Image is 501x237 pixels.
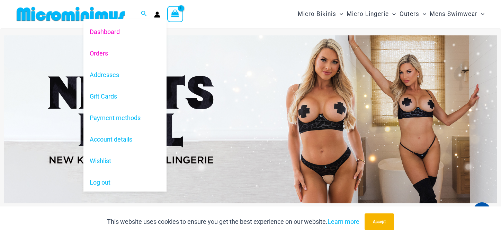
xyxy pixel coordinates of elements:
[83,150,167,172] a: Wishlist
[14,6,128,22] img: MM SHOP LOGO FLAT
[141,10,147,18] a: Search icon link
[398,3,428,25] a: OutersMenu ToggleMenu Toggle
[296,3,345,25] a: Micro BikinisMenu ToggleMenu Toggle
[83,42,167,64] a: Orders
[107,217,359,227] p: This website uses cookies to ensure you get the best experience on our website.
[345,3,397,25] a: Micro LingerieMenu ToggleMenu Toggle
[83,21,167,42] a: Dashboard
[83,172,167,193] a: Log out
[389,5,396,23] span: Menu Toggle
[83,64,167,86] a: Addresses
[295,2,487,26] nav: Site Navigation
[328,218,359,225] a: Learn more
[167,6,183,22] a: View Shopping Cart, 1 items
[336,5,343,23] span: Menu Toggle
[154,11,160,18] a: Account icon link
[365,213,394,230] button: Accept
[419,5,426,23] span: Menu Toggle
[83,107,167,129] a: Payment methods
[298,5,336,23] span: Micro Bikinis
[400,5,419,23] span: Outers
[4,35,497,203] img: Night's Fall Silver Leopard Pack
[347,5,389,23] span: Micro Lingerie
[430,5,477,23] span: Mens Swimwear
[477,5,484,23] span: Menu Toggle
[83,129,167,150] a: Account details
[83,86,167,107] a: Gift Cards
[428,3,486,25] a: Mens SwimwearMenu ToggleMenu Toggle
